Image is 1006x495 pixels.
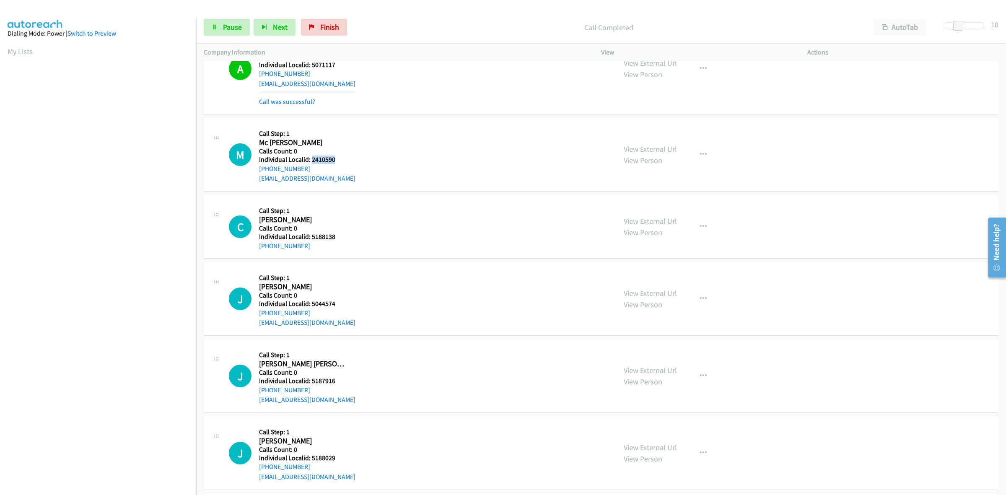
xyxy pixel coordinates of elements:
[259,138,348,148] h2: Mc [PERSON_NAME]
[259,428,355,436] h5: Call Step: 1
[259,130,355,138] h5: Call Step: 1
[259,215,348,225] h2: [PERSON_NAME]
[320,22,339,32] span: Finish
[259,242,310,250] a: [PHONE_NUMBER]
[259,165,310,173] a: [PHONE_NUMBER]
[624,365,677,375] a: View External Url
[259,351,355,359] h5: Call Step: 1
[624,454,662,464] a: View Person
[259,61,355,69] h5: Individual Localid: 5071117
[259,282,348,292] h2: [PERSON_NAME]
[229,57,251,80] h1: A
[259,80,355,88] a: [EMAIL_ADDRESS][DOMAIN_NAME]
[259,147,355,155] h5: Calls Count: 0
[229,442,251,464] h1: J
[259,368,355,377] h5: Calls Count: 0
[229,442,251,464] div: The call is yet to be attempted
[259,291,355,300] h5: Calls Count: 0
[807,47,998,57] p: Actions
[229,365,251,387] h1: J
[601,47,792,57] p: View
[624,155,662,165] a: View Person
[259,436,348,446] h2: [PERSON_NAME]
[259,300,355,308] h5: Individual Localid: 5044574
[229,288,251,310] div: The call is yet to be attempted
[259,463,310,471] a: [PHONE_NUMBER]
[259,70,310,78] a: [PHONE_NUMBER]
[229,143,251,166] h1: M
[259,98,315,106] a: Call was successful?
[259,233,348,241] h5: Individual Localid: 5188138
[624,288,677,298] a: View External Url
[204,19,250,36] a: Pause
[254,19,296,36] button: Next
[358,22,859,33] p: Call Completed
[67,29,116,37] a: Switch to Preview
[624,300,662,309] a: View Person
[8,47,33,56] a: My Lists
[259,319,355,327] a: [EMAIL_ADDRESS][DOMAIN_NAME]
[229,288,251,310] h1: J
[229,143,251,166] div: The call is yet to be attempted
[273,22,288,32] span: Next
[259,386,310,394] a: [PHONE_NUMBER]
[624,228,662,237] a: View Person
[259,396,355,404] a: [EMAIL_ADDRESS][DOMAIN_NAME]
[624,70,662,79] a: View Person
[259,274,355,282] h5: Call Step: 1
[259,359,348,369] h2: [PERSON_NAME] [PERSON_NAME]
[259,446,355,454] h5: Calls Count: 0
[259,207,348,215] h5: Call Step: 1
[259,174,355,182] a: [EMAIL_ADDRESS][DOMAIN_NAME]
[874,19,926,36] button: AutoTab
[259,454,355,462] h5: Individual Localid: 5188029
[259,309,310,317] a: [PHONE_NUMBER]
[259,224,348,233] h5: Calls Count: 0
[991,19,998,30] div: 10
[624,58,677,68] a: View External Url
[204,47,586,57] p: Company Information
[8,65,196,463] iframe: Dialpad
[259,473,355,481] a: [EMAIL_ADDRESS][DOMAIN_NAME]
[624,377,662,386] a: View Person
[301,19,347,36] a: Finish
[624,144,677,154] a: View External Url
[229,365,251,387] div: The call is yet to be attempted
[624,216,677,226] a: View External Url
[259,155,355,164] h5: Individual Localid: 2410590
[229,215,251,238] h1: C
[8,29,189,39] div: Dialing Mode: Power |
[229,215,251,238] div: The call is yet to be attempted
[259,377,355,385] h5: Individual Localid: 5187916
[223,22,242,32] span: Pause
[982,214,1006,281] iframe: Resource Center
[624,443,677,452] a: View External Url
